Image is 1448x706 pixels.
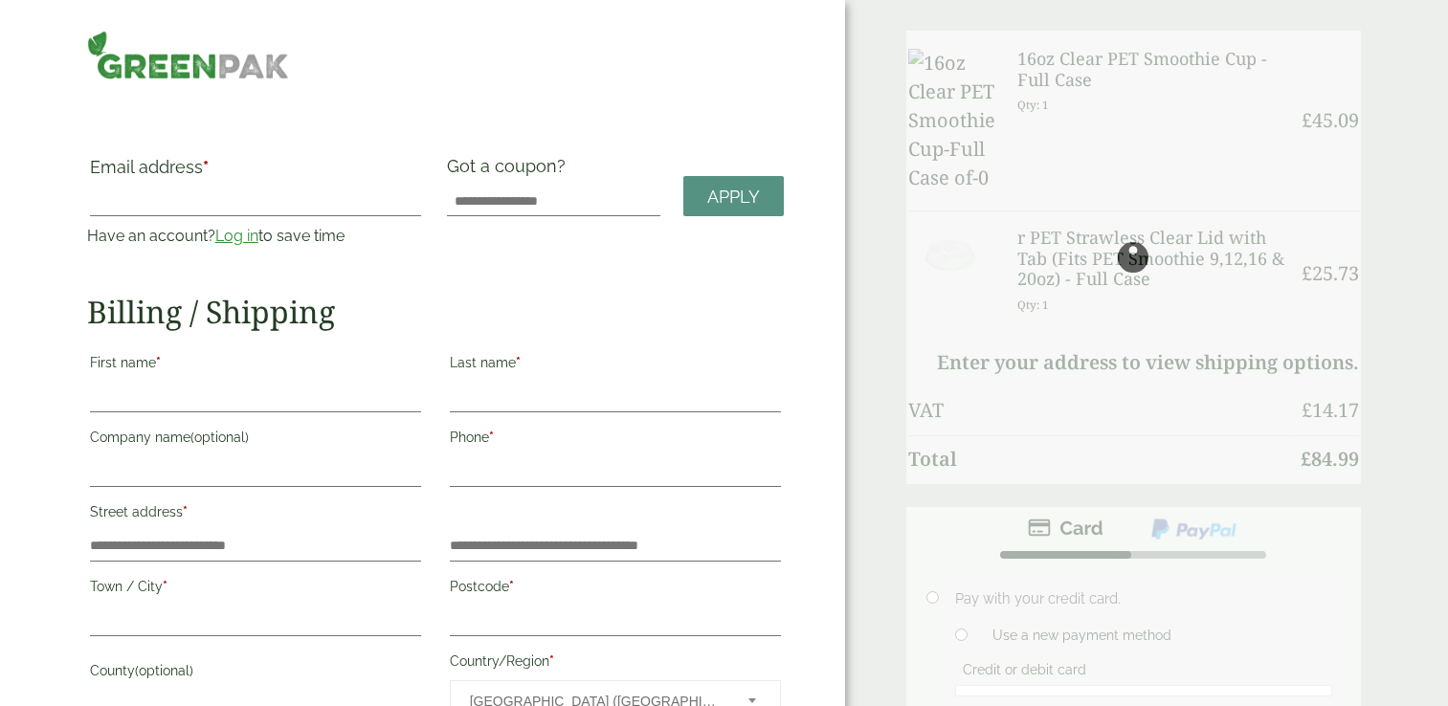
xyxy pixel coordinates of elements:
[190,430,249,445] span: (optional)
[87,31,289,79] img: GreenPak Supplies
[450,349,781,382] label: Last name
[87,294,784,330] h2: Billing / Shipping
[90,349,421,382] label: First name
[509,579,514,594] abbr: required
[90,657,421,690] label: County
[203,157,209,177] abbr: required
[183,504,188,519] abbr: required
[90,573,421,606] label: Town / City
[489,430,494,445] abbr: required
[707,187,760,208] span: Apply
[215,227,258,245] a: Log in
[135,663,193,678] span: (optional)
[683,176,784,217] a: Apply
[163,579,167,594] abbr: required
[450,573,781,606] label: Postcode
[90,498,421,531] label: Street address
[156,355,161,370] abbr: required
[447,156,573,186] label: Got a coupon?
[549,653,554,669] abbr: required
[516,355,521,370] abbr: required
[87,225,424,248] p: Have an account? to save time
[450,648,781,680] label: Country/Region
[450,424,781,456] label: Phone
[90,159,421,186] label: Email address
[90,424,421,456] label: Company name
